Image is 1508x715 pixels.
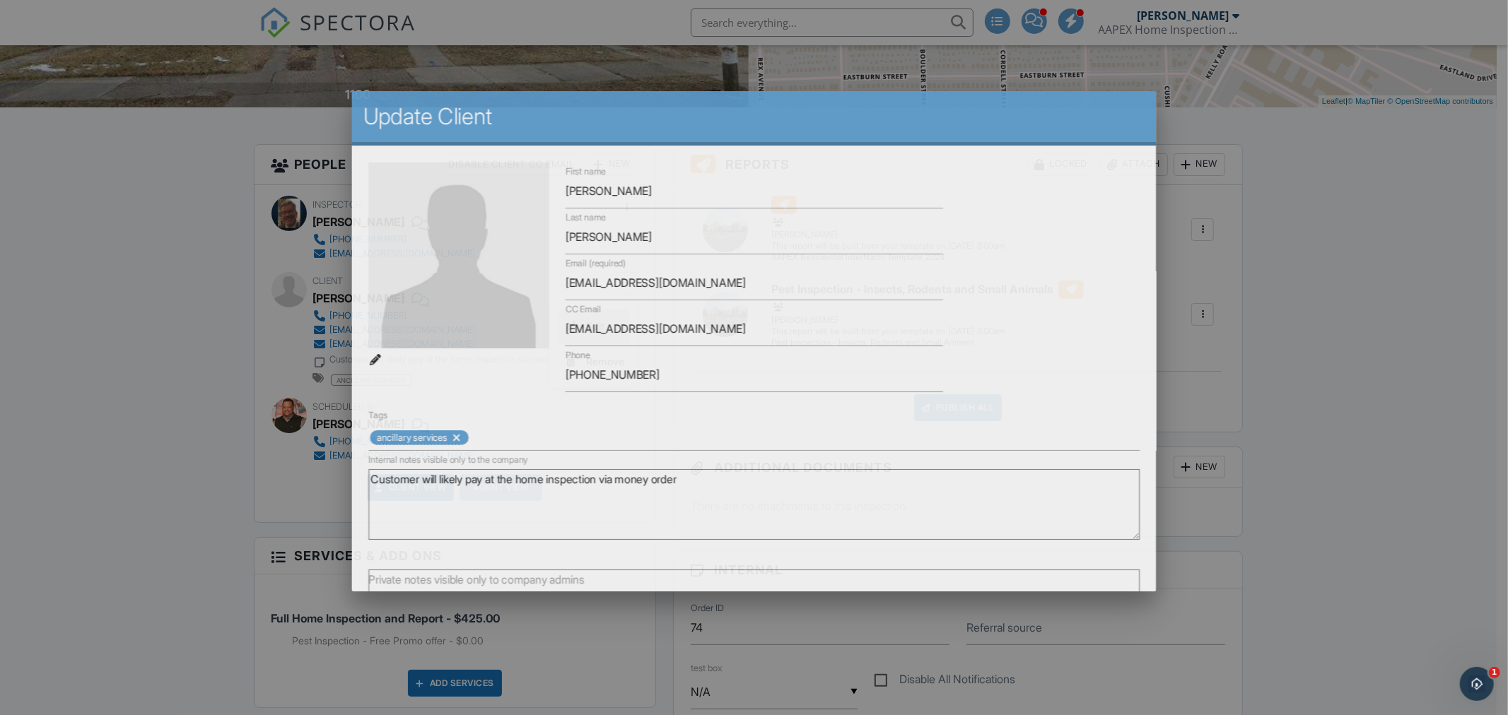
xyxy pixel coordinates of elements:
[566,165,606,178] label: First name
[368,470,1140,540] textarea: Customer will likely pay at the home inspection via money order
[566,211,606,224] label: Last name
[363,102,1145,131] h2: Update Client
[377,432,448,444] span: ancillary services
[1460,667,1494,701] iframe: Intercom live chat
[368,410,387,420] label: Tags
[368,572,584,587] label: Private notes visible only to company admins
[566,303,601,316] label: CC Email
[1489,667,1500,678] span: 1
[368,454,528,466] label: Internal notes visible only to the company
[566,349,590,362] label: Phone
[368,162,549,348] img: default-user-f0147aede5fd5fa78ca7ade42f37bd4542148d508eef1c3d3ea960f66861d68b.jpg
[566,257,626,270] label: Email (required)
